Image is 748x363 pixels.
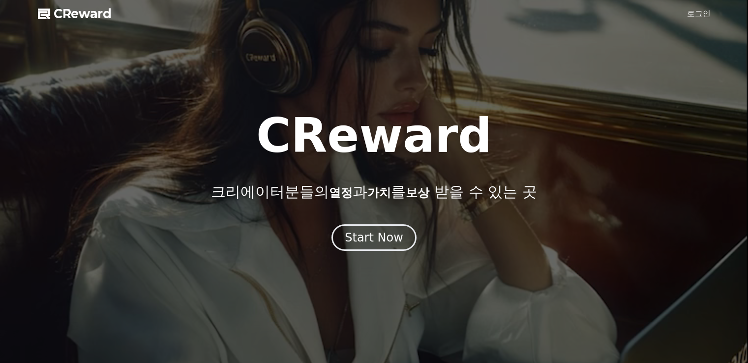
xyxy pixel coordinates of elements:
[54,6,112,22] span: CReward
[329,186,353,200] span: 열정
[687,8,711,20] a: 로그인
[331,234,417,243] a: Start Now
[38,6,112,22] a: CReward
[367,186,391,200] span: 가치
[256,112,492,159] h1: CReward
[331,224,417,251] button: Start Now
[211,183,537,201] p: 크리에이터분들의 과 를 받을 수 있는 곳
[406,186,429,200] span: 보상
[345,230,403,245] div: Start Now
